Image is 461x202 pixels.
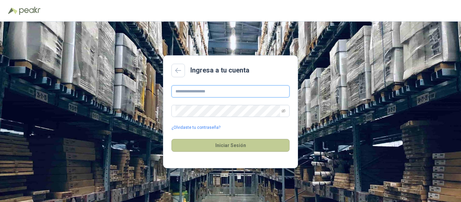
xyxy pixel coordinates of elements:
button: Iniciar Sesión [171,139,290,152]
img: Logo [8,7,18,14]
span: eye-invisible [281,109,286,113]
h2: Ingresa a tu cuenta [190,65,249,76]
a: ¿Olvidaste tu contraseña? [171,124,220,131]
img: Peakr [19,7,40,15]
